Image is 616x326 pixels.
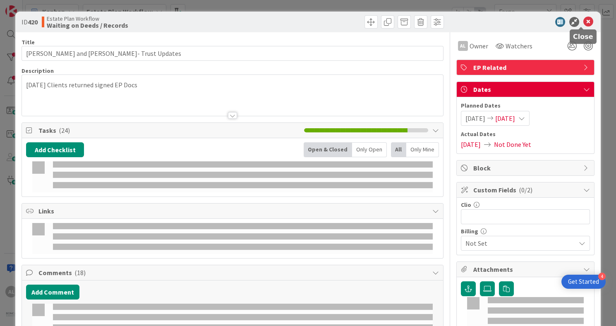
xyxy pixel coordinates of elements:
[495,113,515,123] span: [DATE]
[38,268,428,278] span: Comments
[304,142,352,157] div: Open & Closed
[458,41,468,51] div: AL
[494,139,531,149] span: Not Done Yet
[461,202,590,208] div: Clio
[465,113,485,123] span: [DATE]
[519,186,532,194] span: ( 0/2 )
[38,125,300,135] span: Tasks
[22,38,35,46] label: Title
[22,67,54,74] span: Description
[28,18,38,26] b: 420
[473,264,579,274] span: Attachments
[26,142,84,157] button: Add Checklist
[568,278,599,286] div: Get Started
[406,142,439,157] div: Only Mine
[461,139,481,149] span: [DATE]
[22,46,443,61] input: type card name here...
[22,17,38,27] span: ID
[47,22,128,29] b: Waiting on Deeds / Records
[38,206,428,216] span: Links
[74,268,86,277] span: ( 18 )
[461,101,590,110] span: Planned Dates
[573,33,593,41] h5: Close
[473,62,579,72] span: EP Related
[561,275,606,289] div: Open Get Started checklist, remaining modules: 4
[59,126,70,134] span: ( 24 )
[26,80,439,90] p: [DATE] Clients returned signed EP Docs
[473,163,579,173] span: Block
[470,41,488,51] span: Owner
[465,238,575,248] span: Not Set
[598,273,606,280] div: 4
[473,84,579,94] span: Dates
[506,41,532,51] span: Watchers
[352,142,387,157] div: Only Open
[461,130,590,139] span: Actual Dates
[461,228,590,234] div: Billing
[473,185,579,195] span: Custom Fields
[47,15,128,22] span: Estate Plan Workflow
[26,285,79,300] button: Add Comment
[391,142,406,157] div: All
